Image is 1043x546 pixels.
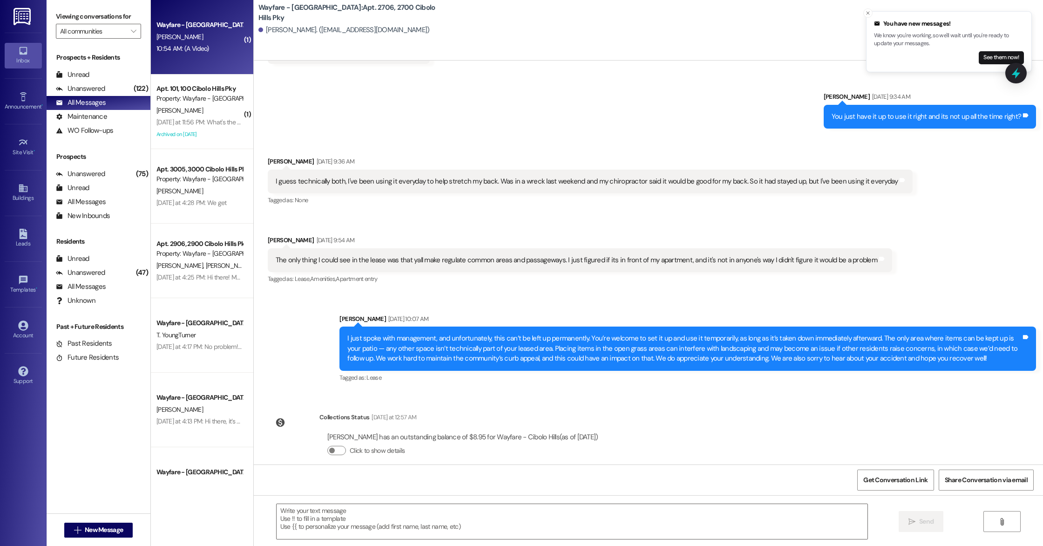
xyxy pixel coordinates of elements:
span: Send [919,517,934,526]
span: • [36,285,37,292]
img: ResiDesk Logo [14,8,33,25]
div: All Messages [56,98,106,108]
span: [PERSON_NAME] [156,33,203,41]
label: Viewing conversations for [56,9,141,24]
div: Collections Status [319,412,369,422]
div: WO Follow-ups [56,126,113,136]
span: [PERSON_NAME] [156,405,203,414]
div: Prospects [47,152,150,162]
p: We know you're working, so we'll wait until you're ready to update your messages. [874,32,1024,48]
div: [DATE] at 4:25 PM: Hi there! Maintenance is on the way to complete your work order. [156,273,383,281]
div: [PERSON_NAME] [268,235,892,248]
span: [PERSON_NAME] [205,261,252,270]
div: I just spoke with management, and unfortunately, this can’t be left up permanently. You’re welcom... [347,334,1021,363]
div: Maintenance [56,112,107,122]
span: • [41,102,43,109]
div: Apt. 3005, 3000 Cibolo Hills Pky [156,164,243,174]
div: Past Residents [56,339,112,348]
i:  [131,27,136,35]
span: Apartment entry [336,275,377,283]
div: [DATE] 9:34 AM [870,92,910,102]
i:  [74,526,81,534]
div: All Messages [56,197,106,207]
div: Archived on [DATE] [156,129,244,140]
span: T. YoungTurner [156,331,196,339]
div: (47) [134,266,150,280]
div: Apt. 2906, 2900 Cibolo Hills Pky [156,239,243,249]
div: Wayfare - [GEOGRAPHIC_DATA] [156,318,243,328]
div: Apt. 101, 100 Cibolo Hills Pky [156,84,243,94]
div: Unanswered [56,84,105,94]
button: Get Conversation Link [857,470,934,491]
span: • [34,148,35,154]
div: [DATE] at 4:17 PM: No problem! I figured you were just busy. Please let me know if you need anyth... [156,342,489,351]
div: (75) [134,167,150,181]
div: Residents [47,237,150,246]
div: Unread [56,183,89,193]
span: Lease [366,374,381,382]
button: Close toast [863,8,873,18]
div: Tagged as: [339,371,1036,384]
span: None [295,196,308,204]
div: [PERSON_NAME] [268,157,913,170]
button: Share Conversation via email [939,470,1034,491]
a: Account [5,318,42,343]
input: All communities [60,24,126,39]
div: Tagged as: [268,193,913,207]
span: [PERSON_NAME] [156,187,203,195]
div: Property: Wayfare - [GEOGRAPHIC_DATA] [156,94,243,103]
div: Unknown [56,296,95,306]
i:  [998,518,1005,526]
div: [DATE] 9:54 AM [314,235,355,245]
span: Share Conversation via email [945,475,1028,485]
div: Wayfare - [GEOGRAPHIC_DATA] [156,393,243,403]
span: Amenities , [310,275,336,283]
div: Wayfare - [GEOGRAPHIC_DATA] [156,20,243,30]
div: Unread [56,70,89,80]
span: [PERSON_NAME] [156,106,203,115]
span: New Message [85,525,123,535]
div: New Inbounds [56,211,110,221]
div: [DATE] at 4:28 PM: We get [156,198,227,207]
div: [DATE] 9:36 AM [314,157,355,166]
b: Wayfare - [GEOGRAPHIC_DATA]: Apt. 2706, 2700 Cibolo Hills Pky [258,3,445,23]
a: Leads [5,226,42,251]
div: You just have it up to use it right and its not up all the time right? [832,112,1022,122]
span: [PERSON_NAME] [156,261,206,270]
div: Past + Future Residents [47,322,150,332]
a: Templates • [5,272,42,297]
a: Buildings [5,180,42,205]
div: Unread [56,254,89,264]
div: (122) [131,82,150,96]
i:  [908,518,915,526]
div: Property: Wayfare - [GEOGRAPHIC_DATA] [156,174,243,184]
div: [PERSON_NAME] [824,92,1036,105]
div: The only thing I could see in the lease was that yall make regulate common areas and passageways.... [276,255,877,265]
span: [PERSON_NAME] [156,480,203,488]
div: [DATE] at 11:56 PM: What's the procedure for not getting trash picked up [156,118,349,126]
div: Unanswered [56,268,105,278]
div: You have new messages! [874,19,1024,28]
div: [DATE] at 4:13 PM: Hi there, it’s Jordan with Wayfare Cibolo Hills Apartments! Just a quick note ... [156,417,991,425]
div: 10:54 AM: (A Video) [156,44,209,53]
a: Site Visit • [5,135,42,160]
div: I guess technically both, I've been using it everyday to help stretch my back. Was in a wreck las... [276,177,898,186]
div: Prospects + Residents [47,53,150,62]
span: Lease , [295,275,310,283]
div: Wayfare - [GEOGRAPHIC_DATA] [156,467,243,477]
button: New Message [64,523,133,538]
div: Future Residents [56,353,119,362]
div: Property: Wayfare - [GEOGRAPHIC_DATA] [156,249,243,259]
div: [PERSON_NAME] [339,314,1036,327]
a: Inbox [5,43,42,68]
button: See them now! [979,51,1024,64]
span: Get Conversation Link [863,475,928,485]
button: Send [899,511,944,532]
div: [DATE] at 12:57 AM [369,412,416,422]
label: Click to show details [350,446,405,456]
a: Support [5,363,42,389]
div: [DATE] 10:07 AM [386,314,428,324]
div: All Messages [56,282,106,292]
div: [PERSON_NAME] has an outstanding balance of $8.95 for Wayfare - Cibolo Hills (as of [DATE]) [327,432,598,442]
div: Unanswered [56,169,105,179]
